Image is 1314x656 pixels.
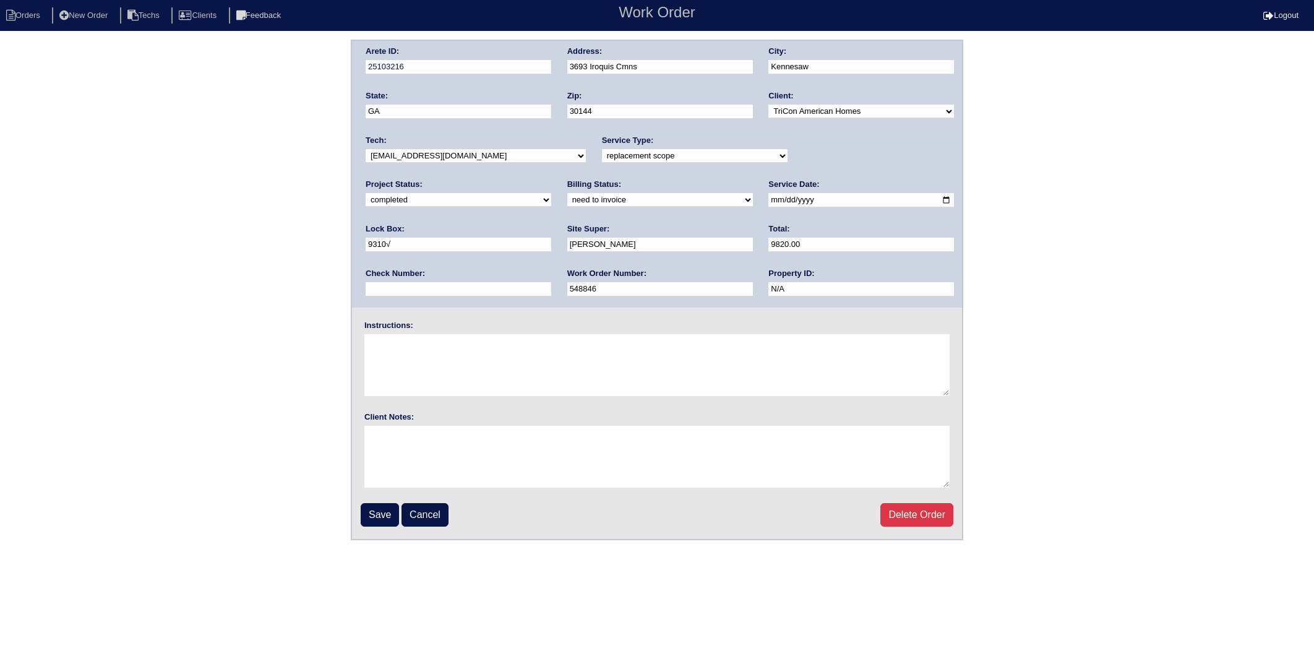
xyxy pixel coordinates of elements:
[364,320,413,331] label: Instructions:
[366,135,387,146] label: Tech:
[366,46,399,57] label: Arete ID:
[52,11,118,20] a: New Order
[229,7,291,24] li: Feedback
[52,7,118,24] li: New Order
[366,223,405,235] label: Lock Box:
[401,503,449,527] a: Cancel
[361,503,399,527] input: Save
[366,268,425,279] label: Check Number:
[768,268,814,279] label: Property ID:
[768,46,786,57] label: City:
[366,90,388,101] label: State:
[567,268,646,279] label: Work Order Number:
[567,223,610,235] label: Site Super:
[768,90,793,101] label: Client:
[364,412,414,423] label: Client Notes:
[1263,11,1299,20] a: Logout
[171,7,226,24] li: Clients
[366,179,423,190] label: Project Status:
[120,11,170,20] a: Techs
[602,135,654,146] label: Service Type:
[567,179,621,190] label: Billing Status:
[567,60,753,74] input: Enter a location
[567,90,582,101] label: Zip:
[120,7,170,24] li: Techs
[880,503,953,527] a: Delete Order
[768,223,789,235] label: Total:
[567,46,602,57] label: Address:
[171,11,226,20] a: Clients
[768,179,819,190] label: Service Date:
